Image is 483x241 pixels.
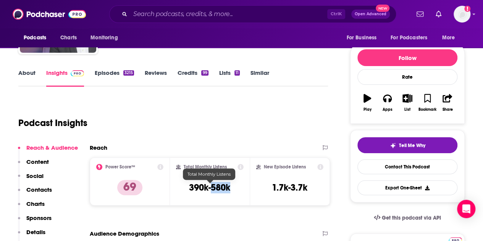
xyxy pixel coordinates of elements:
[90,144,107,151] h2: Reach
[18,144,78,158] button: Reach & Audience
[18,69,36,87] a: About
[130,8,327,20] input: Search podcasts, credits, & more...
[377,89,397,116] button: Apps
[26,158,49,165] p: Content
[90,230,159,237] h2: Audience Demographics
[18,158,49,172] button: Content
[264,164,306,170] h2: New Episode Listens
[145,69,167,87] a: Reviews
[13,7,86,21] img: Podchaser - Follow, Share and Rate Podcasts
[357,180,457,195] button: Export One-Sheet
[18,186,52,200] button: Contacts
[368,209,447,227] a: Get this podcast via API
[346,32,376,43] span: For Business
[438,89,457,116] button: Share
[18,172,44,186] button: Social
[18,200,45,214] button: Charts
[464,6,470,12] svg: Add a profile image
[454,6,470,23] span: Logged in as pmorishita
[178,69,208,87] a: Credits99
[457,200,475,218] div: Open Intercom Messenger
[24,32,46,43] span: Podcasts
[357,159,457,174] a: Contact This Podcast
[437,31,465,45] button: open menu
[272,182,307,193] h3: 1.7k-3.7k
[454,6,470,23] img: User Profile
[189,182,230,193] h3: 390k-580k
[26,228,45,236] p: Details
[95,69,134,87] a: Episodes3215
[341,31,386,45] button: open menu
[46,69,84,87] a: InsightsPodchaser Pro
[18,214,52,228] button: Sponsors
[26,186,52,193] p: Contacts
[85,31,128,45] button: open menu
[376,5,389,12] span: New
[357,69,457,85] div: Rate
[433,8,444,21] a: Show notifications dropdown
[351,10,390,19] button: Open AdvancedNew
[105,164,135,170] h2: Power Score™
[18,31,56,45] button: open menu
[386,31,438,45] button: open menu
[71,70,84,76] img: Podchaser Pro
[414,8,426,21] a: Show notifications dropdown
[327,9,345,19] span: Ctrl K
[90,32,118,43] span: Monitoring
[123,70,134,76] div: 3215
[382,215,441,221] span: Get this podcast via API
[397,89,417,116] button: List
[454,6,470,23] button: Show profile menu
[184,164,227,170] h2: Total Monthly Listens
[391,32,427,43] span: For Podcasters
[201,70,208,76] div: 99
[417,89,437,116] button: Bookmark
[442,107,452,112] div: Share
[26,200,45,207] p: Charts
[60,32,77,43] span: Charts
[383,107,393,112] div: Apps
[219,69,240,87] a: Lists11
[117,180,142,195] p: 69
[250,69,269,87] a: Similar
[55,31,81,45] a: Charts
[109,5,396,23] div: Search podcasts, credits, & more...
[418,107,436,112] div: Bookmark
[26,214,52,222] p: Sponsors
[399,142,425,149] span: Tell Me Why
[390,142,396,149] img: tell me why sparkle
[404,107,410,112] div: List
[18,117,87,129] h1: Podcast Insights
[187,171,231,177] span: Total Monthly Listens
[442,32,455,43] span: More
[357,89,377,116] button: Play
[26,144,78,151] p: Reach & Audience
[234,70,240,76] div: 11
[357,49,457,66] button: Follow
[363,107,372,112] div: Play
[26,172,44,180] p: Social
[357,137,457,153] button: tell me why sparkleTell Me Why
[355,12,386,16] span: Open Advanced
